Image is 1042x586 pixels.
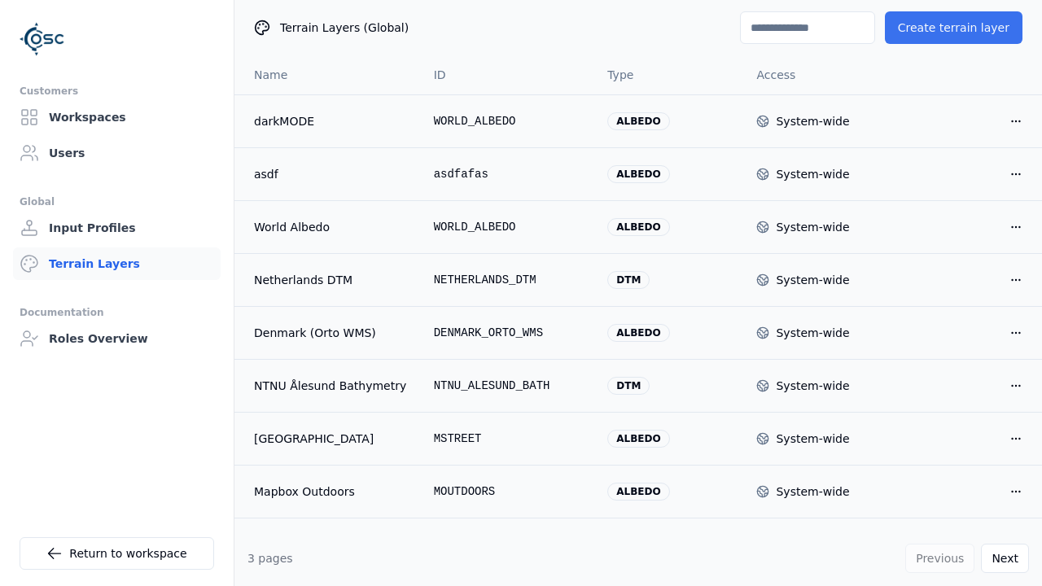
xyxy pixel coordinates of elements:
[434,431,582,447] div: MSTREET
[776,431,849,447] div: System-wide
[607,377,650,395] div: dtm
[254,113,408,129] a: darkMODE
[607,430,669,448] div: albedo
[20,81,214,101] div: Customers
[13,137,221,169] a: Users
[20,303,214,322] div: Documentation
[776,483,849,500] div: System-wide
[247,552,293,565] span: 3 pages
[607,483,669,501] div: albedo
[434,378,582,394] div: NTNU_ALESUND_BATH
[607,271,650,289] div: dtm
[254,431,408,447] a: [GEOGRAPHIC_DATA]
[13,322,221,355] a: Roles Overview
[885,11,1022,44] button: Create terrain layer
[434,272,582,288] div: NETHERLANDS_DTM
[607,112,669,130] div: albedo
[776,219,849,235] div: System-wide
[13,212,221,244] a: Input Profiles
[280,20,409,36] span: Terrain Layers (Global)
[254,166,408,182] a: asdf
[743,55,892,94] th: Access
[20,192,214,212] div: Global
[254,325,408,341] a: Denmark (Orto WMS)
[434,166,582,182] div: asdfafas
[421,55,595,94] th: ID
[434,219,582,235] div: WORLD_ALBEDO
[434,483,582,500] div: MOUTDOORS
[254,378,408,394] a: NTNU Ålesund Bathymetry
[434,113,582,129] div: WORLD_ALBEDO
[981,544,1029,573] button: Next
[20,16,65,62] img: Logo
[254,272,408,288] a: Netherlands DTM
[776,325,849,341] div: System-wide
[776,272,849,288] div: System-wide
[776,113,849,129] div: System-wide
[254,219,408,235] a: World Albedo
[776,378,849,394] div: System-wide
[254,483,408,500] a: Mapbox Outdoors
[776,166,849,182] div: System-wide
[13,101,221,133] a: Workspaces
[234,55,421,94] th: Name
[607,165,669,183] div: albedo
[20,537,214,570] a: Return to workspace
[594,55,743,94] th: Type
[607,324,669,342] div: albedo
[607,218,669,236] div: albedo
[434,325,582,341] div: DENMARK_ORTO_WMS
[13,247,221,280] a: Terrain Layers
